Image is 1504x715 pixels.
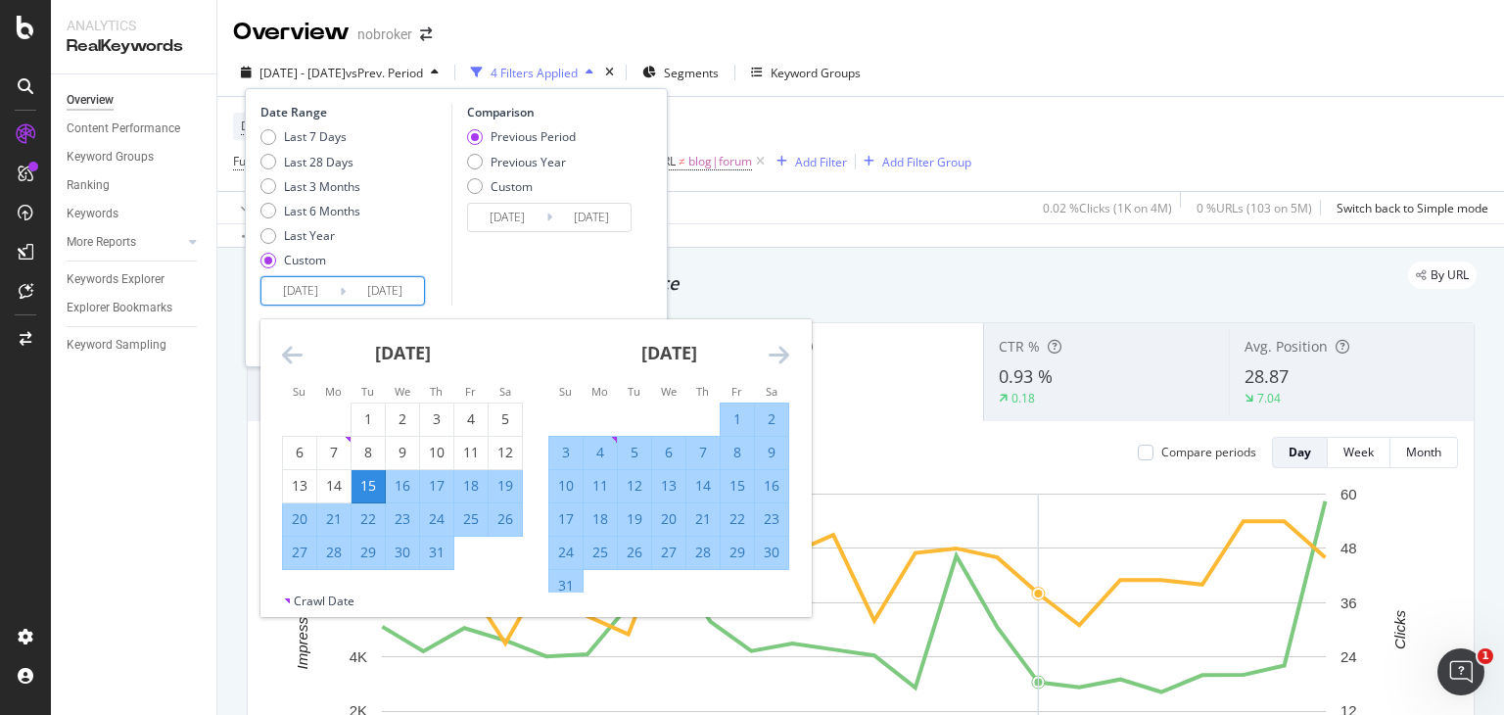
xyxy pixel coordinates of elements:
[661,384,677,399] small: We
[549,469,584,502] td: Selected. Sunday, August 10, 2025
[67,35,201,58] div: RealKeywords
[317,436,352,469] td: Choose Monday, July 7, 2025 as your check-out date. It’s available.
[283,476,316,496] div: 13
[856,150,971,173] button: Add Filter Group
[67,232,183,253] a: More Reports
[420,469,454,502] td: Selected. Thursday, July 17, 2025
[1478,648,1493,664] span: 1
[260,252,360,268] div: Custom
[260,319,811,593] div: Calendar
[584,509,617,529] div: 18
[999,364,1053,388] span: 0.93 %
[317,443,351,462] div: 7
[67,232,136,253] div: More Reports
[241,118,278,134] span: Device
[559,384,572,399] small: Su
[489,502,523,536] td: Selected. Saturday, July 26, 2025
[755,543,788,562] div: 30
[696,384,709,399] small: Th
[260,227,360,244] div: Last Year
[652,443,685,462] div: 6
[1011,390,1035,406] div: 0.18
[549,436,584,469] td: Selected. Sunday, August 3, 2025
[491,65,578,81] div: 4 Filters Applied
[454,509,488,529] div: 25
[260,104,446,120] div: Date Range
[769,150,847,173] button: Add Filter
[67,204,118,224] div: Keywords
[489,409,522,429] div: 5
[386,443,419,462] div: 9
[771,65,861,81] div: Keyword Groups
[454,403,489,436] td: Choose Friday, July 4, 2025 as your check-out date. It’s available.
[352,436,386,469] td: Choose Tuesday, July 8, 2025 as your check-out date. It’s available.
[1245,337,1328,356] span: Avg. Position
[454,443,488,462] div: 11
[584,536,618,569] td: Selected. Monday, August 25, 2025
[686,509,720,529] div: 21
[652,536,686,569] td: Selected. Wednesday, August 27, 2025
[628,384,640,399] small: Tu
[233,153,276,169] span: Full URL
[549,509,583,529] div: 17
[618,502,652,536] td: Selected. Tuesday, August 19, 2025
[260,154,360,170] div: Last 28 Days
[584,443,617,462] div: 4
[386,403,420,436] td: Choose Wednesday, July 2, 2025 as your check-out date. It’s available.
[67,147,203,167] a: Keyword Groups
[1408,262,1477,289] div: legacy label
[454,469,489,502] td: Selected. Friday, July 18, 2025
[686,536,721,569] td: Selected. Thursday, August 28, 2025
[294,590,310,669] text: Impressions
[795,154,847,170] div: Add Filter
[386,436,420,469] td: Choose Wednesday, July 9, 2025 as your check-out date. It’s available.
[686,469,721,502] td: Selected. Thursday, August 14, 2025
[284,203,360,219] div: Last 6 Months
[260,178,360,195] div: Last 3 Months
[755,409,788,429] div: 2
[294,593,354,609] div: Crawl Date
[721,443,754,462] div: 8
[755,476,788,496] div: 16
[467,154,576,170] div: Previous Year
[67,119,203,139] a: Content Performance
[489,436,523,469] td: Choose Saturday, July 12, 2025 as your check-out date. It’s available.
[679,153,685,169] span: ≠
[618,476,651,496] div: 12
[1390,437,1458,468] button: Month
[755,509,788,529] div: 23
[652,509,685,529] div: 20
[67,298,203,318] a: Explorer Bookmarks
[352,543,385,562] div: 29
[67,298,172,318] div: Explorer Bookmarks
[755,443,788,462] div: 9
[67,119,180,139] div: Content Performance
[584,476,617,496] div: 11
[549,543,583,562] div: 24
[755,469,789,502] td: Selected. Saturday, August 16, 2025
[454,436,489,469] td: Choose Friday, July 11, 2025 as your check-out date. It’s available.
[652,469,686,502] td: Selected. Wednesday, August 13, 2025
[549,502,584,536] td: Selected. Sunday, August 17, 2025
[686,543,720,562] div: 28
[467,128,576,145] div: Previous Period
[317,543,351,562] div: 28
[686,436,721,469] td: Selected. Thursday, August 7, 2025
[284,128,347,145] div: Last 7 Days
[721,543,754,562] div: 29
[352,502,386,536] td: Selected. Tuesday, July 22, 2025
[420,476,453,496] div: 17
[463,57,601,88] button: 4 Filters Applied
[664,65,719,81] span: Segments
[284,252,326,268] div: Custom
[233,57,446,88] button: [DATE] - [DATE]vsPrev. Period
[1340,648,1357,665] text: 24
[67,147,154,167] div: Keyword Groups
[721,509,754,529] div: 22
[618,543,651,562] div: 26
[499,384,511,399] small: Sa
[233,192,290,223] button: Apply
[317,536,352,569] td: Selected. Monday, July 28, 2025
[465,384,476,399] small: Fr
[491,178,533,195] div: Custom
